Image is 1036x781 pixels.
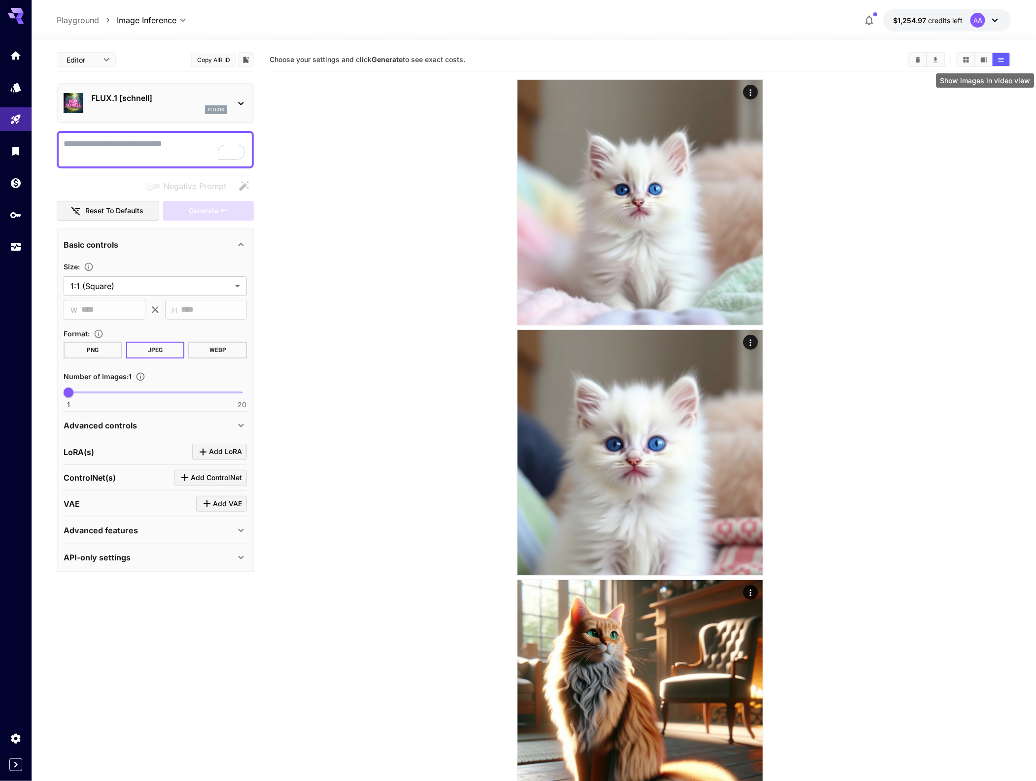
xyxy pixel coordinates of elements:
[10,177,22,189] div: Wallet
[208,106,224,113] p: flux1s
[936,73,1035,88] div: Show images in video view
[10,732,22,745] div: Settings
[743,335,758,350] div: Actions
[57,14,117,26] nav: breadcrumb
[883,9,1011,32] button: $1,254.97244AA
[213,498,242,510] span: Add VAE
[64,414,247,437] div: Advanced controls
[242,54,250,65] button: Add to library
[57,201,159,221] button: Reset to defaults
[908,52,945,67] div: Clear ImagesDownload All
[64,262,80,271] span: Size :
[174,470,247,486] button: Click to add ControlNet
[10,49,22,62] div: Home
[64,524,138,536] p: Advanced features
[64,342,122,358] button: PNG
[743,585,758,600] div: Actions
[10,145,22,157] div: Library
[893,15,963,26] div: $1,254.97244
[927,53,944,66] button: Download All
[270,55,465,64] span: Choose your settings and click to see exact costs.
[64,138,247,162] textarea: To enrich screen reader interactions, please activate Accessibility in Grammarly extension settings
[238,400,246,410] span: 20
[144,180,234,192] span: Negative prompts are not compatible with the selected model.
[132,372,149,382] button: Specify how many images to generate in a single request. Each image generation will be charged se...
[10,81,22,94] div: Models
[70,304,77,316] span: W
[909,53,927,66] button: Clear Images
[90,329,107,339] button: Choose the file format for the output image.
[57,14,99,26] a: Playground
[126,342,185,358] button: JPEG
[975,53,993,66] button: Show images in video view
[64,546,247,569] div: API-only settings
[10,209,22,221] div: API Keys
[91,92,227,104] p: FLUX.1 [schnell]
[64,446,94,458] p: LoRA(s)
[957,52,1011,67] div: Show images in grid viewShow images in video viewShow images in list view
[67,55,97,65] span: Editor
[10,241,22,253] div: Usage
[958,53,975,66] button: Show images in grid view
[518,330,763,575] img: Z
[196,496,247,512] button: Click to add VAE
[64,420,137,431] p: Advanced controls
[893,16,928,25] span: $1,254.97
[64,472,116,484] p: ControlNet(s)
[928,16,963,25] span: credits left
[64,372,132,381] span: Number of images : 1
[64,233,247,257] div: Basic controls
[64,329,90,338] span: Format :
[80,262,98,272] button: Adjust the dimensions of the generated image by specifying its width and height in pixels, or sel...
[172,304,177,316] span: H
[64,552,131,563] p: API-only settings
[743,85,758,99] div: Actions
[117,14,176,26] span: Image Inference
[67,400,70,410] span: 1
[164,180,226,192] span: Negative Prompt
[64,519,247,542] div: Advanced features
[209,446,242,458] span: Add LoRA
[970,13,985,28] div: AA
[188,342,247,358] button: WEBP
[64,88,247,118] div: FLUX.1 [schnell]flux1s
[64,239,118,251] p: Basic controls
[10,113,22,126] div: Playground
[70,280,231,292] span: 1:1 (Square)
[993,53,1010,66] button: Show images in list view
[192,444,247,460] button: Click to add LoRA
[9,758,22,771] button: Expand sidebar
[64,498,80,510] p: VAE
[372,55,403,64] b: Generate
[191,53,236,67] button: Copy AIR ID
[518,80,763,325] img: Z
[191,472,242,484] span: Add ControlNet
